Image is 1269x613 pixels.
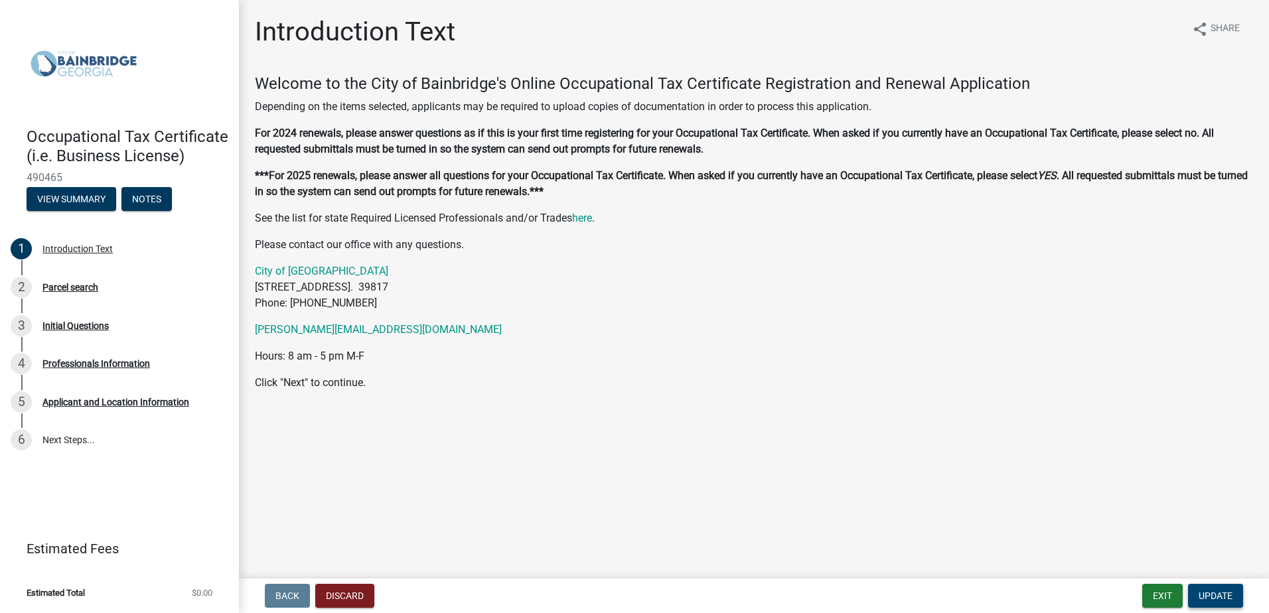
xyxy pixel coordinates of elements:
div: Applicant and Location Information [42,397,189,407]
span: Update [1199,590,1232,601]
div: Initial Questions [42,321,109,330]
button: Update [1188,584,1243,608]
div: Parcel search [42,283,98,292]
strong: YES [1037,169,1057,182]
div: 6 [11,429,32,450]
h4: Welcome to the City of Bainbridge's Online Occupational Tax Certificate Registration and Renewal ... [255,74,1253,94]
button: Discard [315,584,374,608]
p: Please contact our office with any questions. [255,237,1253,253]
span: Estimated Total [27,588,85,597]
p: Click "Next" to continue. [255,375,1253,391]
span: Back [275,590,299,601]
button: Notes [121,187,172,211]
img: City of Bainbridge, Georgia (Canceled) [27,14,141,113]
strong: For 2024 renewals, please answer questions as if this is your first time registering for your Occ... [255,127,1214,155]
h1: Introduction Text [255,16,455,48]
p: See the list for state Required Licensed Professionals and/or Trades . [255,210,1253,226]
span: $0.00 [192,588,212,597]
a: Estimated Fees [11,535,218,562]
div: 2 [11,277,32,298]
h4: Occupational Tax Certificate (i.e. Business License) [27,127,228,166]
button: shareShare [1181,16,1250,42]
p: Hours: 8 am - 5 pm M-F [255,348,1253,364]
p: [STREET_ADDRESS]. 39817 Phone: [PHONE_NUMBER] [255,263,1253,311]
div: 3 [11,315,32,336]
span: 490465 [27,171,212,184]
a: [PERSON_NAME][EMAIL_ADDRESS][DOMAIN_NAME] [255,323,502,336]
a: here [572,212,592,224]
strong: . All requested submittals must be turned in so the system can send out prompts for future renewa... [255,169,1248,198]
a: City of [GEOGRAPHIC_DATA] [255,265,388,277]
span: Share [1211,21,1240,37]
button: Back [265,584,310,608]
wm-modal-confirm: Summary [27,194,116,205]
wm-modal-confirm: Notes [121,194,172,205]
div: Professionals Information [42,359,150,368]
div: 4 [11,353,32,374]
button: View Summary [27,187,116,211]
div: 5 [11,391,32,413]
button: Exit [1142,584,1183,608]
div: 1 [11,238,32,259]
i: share [1192,21,1208,37]
div: Introduction Text [42,244,113,253]
strong: ***For 2025 renewals, please answer all questions for your Occupational Tax Certificate. When ask... [255,169,1037,182]
p: Depending on the items selected, applicants may be required to upload copies of documentation in ... [255,99,1253,115]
